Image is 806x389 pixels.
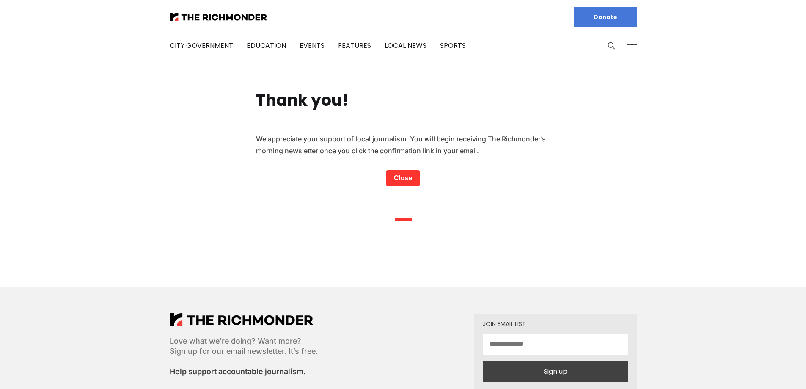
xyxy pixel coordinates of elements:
button: Sign up [483,361,628,382]
div: Join email list [483,321,628,327]
a: Close [386,170,421,186]
img: The Richmonder [170,13,267,21]
a: Education [247,41,286,50]
a: Features [338,41,371,50]
a: Donate [574,7,637,27]
button: Search this site [605,39,618,52]
a: Local News [385,41,426,50]
img: The Richmonder Logo [170,313,313,326]
p: Help support accountable journalism. [170,367,318,377]
a: Events [300,41,325,50]
a: Sports [440,41,466,50]
a: City Government [170,41,233,50]
p: We appreciate your support of local journalism. You will begin receiving The Richmonder’s morning... [256,133,550,157]
p: Love what we’re doing? Want more? Sign up for our email newsletter. It’s free. [170,336,318,356]
h1: Thank you! [256,91,349,109]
